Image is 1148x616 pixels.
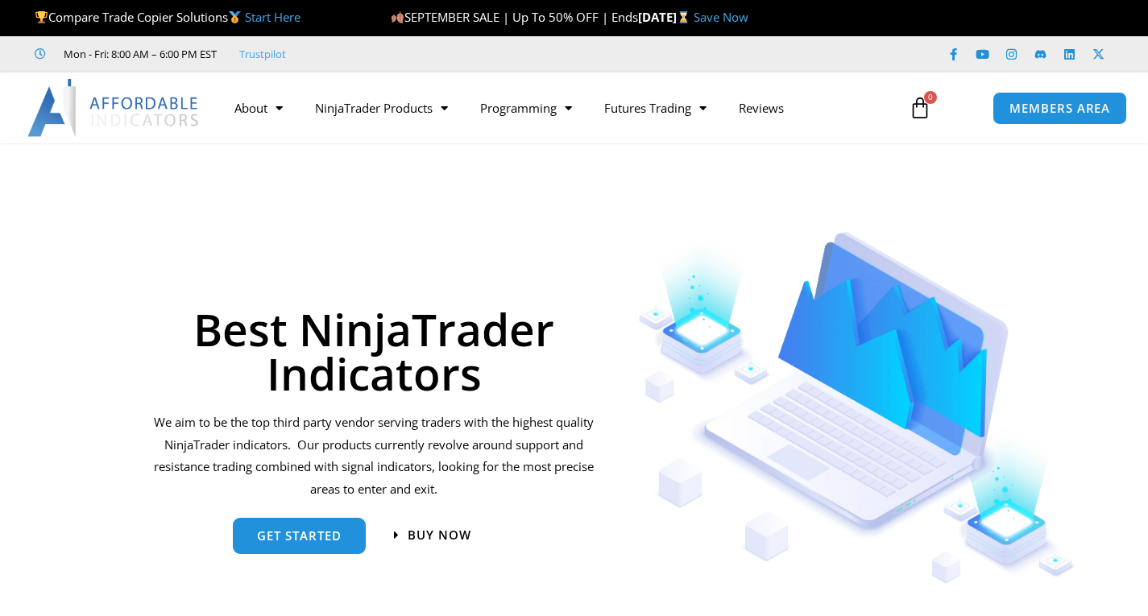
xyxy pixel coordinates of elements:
[35,9,300,25] span: Compare Trade Copier Solutions
[27,79,201,137] img: LogoAI | Affordable Indicators – NinjaTrader
[993,92,1127,125] a: MEMBERS AREA
[60,44,217,64] span: Mon - Fri: 8:00 AM – 6:00 PM EST
[392,11,404,23] img: 🍂
[588,89,723,126] a: Futures Trading
[245,9,300,25] a: Start Here
[394,529,471,541] a: Buy now
[408,529,471,541] span: Buy now
[1009,102,1110,114] span: MEMBERS AREA
[239,44,286,64] a: Trustpilot
[723,89,800,126] a: Reviews
[299,89,464,126] a: NinjaTrader Products
[885,85,955,131] a: 0
[638,9,694,25] strong: [DATE]
[464,89,588,126] a: Programming
[218,89,299,126] a: About
[151,307,597,395] h1: Best NinjaTrader Indicators
[678,11,690,23] img: ⌛
[151,411,597,501] p: We aim to be the top third party vendor serving traders with the highest quality NinjaTrader indi...
[694,9,748,25] a: Save Now
[229,11,241,23] img: 🥇
[218,89,896,126] nav: Menu
[257,530,342,542] span: get started
[924,91,937,104] span: 0
[35,11,48,23] img: 🏆
[391,9,638,25] span: SEPTEMBER SALE | Up To 50% OFF | Ends
[638,232,1075,584] img: Indicators 1 | Affordable Indicators – NinjaTrader
[233,518,366,554] a: get started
